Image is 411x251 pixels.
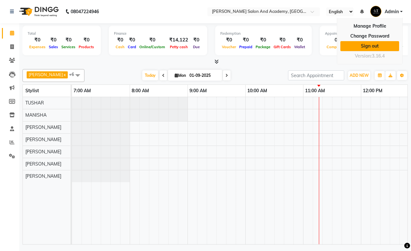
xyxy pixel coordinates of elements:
[325,31,405,36] div: Appointment
[28,36,47,44] div: ₹0
[254,36,272,44] div: ₹0
[191,36,202,44] div: ₹0
[71,3,99,21] b: 08047224946
[60,45,77,49] span: Services
[28,45,47,49] span: Expenses
[370,6,381,17] img: Admin
[246,86,269,95] a: 10:00 AM
[288,70,344,80] input: Search Appointment
[340,21,399,31] a: Manage Profile
[29,72,63,77] span: [PERSON_NAME]
[303,86,327,95] a: 11:00 AM
[188,71,220,80] input: 2025-09-01
[25,124,61,130] span: [PERSON_NAME]
[72,86,92,95] a: 7:00 AM
[168,45,189,49] span: Petty cash
[114,31,202,36] div: Finance
[47,45,60,49] span: Sales
[350,73,369,78] span: ADD NEW
[238,45,254,49] span: Prepaid
[77,36,96,44] div: ₹0
[325,45,347,49] span: Completed
[69,72,79,77] span: +6
[188,86,208,95] a: 9:00 AM
[25,100,44,106] span: TUSHAR
[293,36,307,44] div: ₹0
[293,45,307,49] span: Wallet
[272,45,293,49] span: Gift Cards
[340,31,399,41] a: Change Password
[173,73,188,78] span: Mon
[25,137,61,142] span: [PERSON_NAME]
[126,36,138,44] div: ₹0
[220,45,238,49] span: Voucher
[325,36,347,44] div: 0
[114,45,126,49] span: Cash
[340,41,399,51] a: Sign out
[63,72,66,77] a: x
[385,8,399,15] span: Admin
[348,71,370,80] button: ADD NEW
[138,45,167,49] span: Online/Custom
[167,36,191,44] div: ₹14,122
[47,36,60,44] div: ₹0
[138,36,167,44] div: ₹0
[25,173,61,179] span: [PERSON_NAME]
[142,70,158,80] span: Today
[16,3,60,21] img: logo
[272,36,293,44] div: ₹0
[220,36,238,44] div: ₹0
[60,36,77,44] div: ₹0
[28,31,96,36] div: Total
[254,45,272,49] span: Package
[25,112,47,118] span: MANISHA
[130,86,151,95] a: 8:00 AM
[25,161,61,167] span: [PERSON_NAME]
[25,149,61,155] span: [PERSON_NAME]
[114,36,126,44] div: ₹0
[191,45,201,49] span: Due
[77,45,96,49] span: Products
[340,51,399,61] div: Version:3.16.4
[25,88,39,94] span: Stylist
[126,45,138,49] span: Card
[361,86,384,95] a: 12:00 PM
[238,36,254,44] div: ₹0
[220,31,307,36] div: Redemption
